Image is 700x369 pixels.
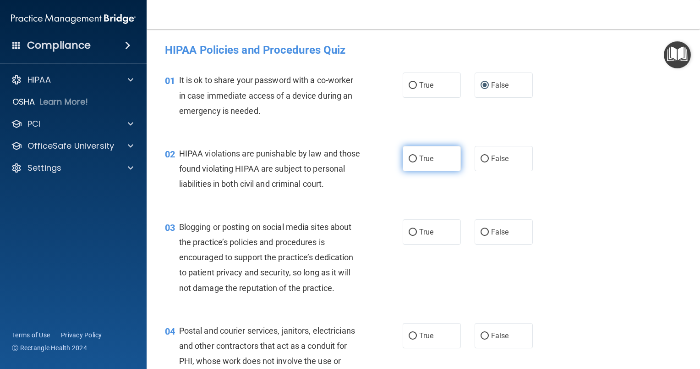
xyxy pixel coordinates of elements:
input: False [481,333,489,340]
a: PCI [11,118,133,129]
p: OSHA [12,96,35,107]
span: False [491,331,509,340]
a: OfficeSafe University [11,140,133,151]
span: False [491,228,509,236]
h4: Compliance [27,39,91,52]
span: True [419,154,433,163]
span: 02 [165,149,175,160]
span: 03 [165,222,175,233]
span: False [491,154,509,163]
span: True [419,228,433,236]
iframe: Drift Widget Chat Controller [654,306,689,341]
p: OfficeSafe University [27,140,114,151]
span: Blogging or posting on social media sites about the practice’s policies and procedures is encoura... [179,222,354,293]
span: True [419,331,433,340]
h4: HIPAA Policies and Procedures Quiz [165,44,682,56]
a: Terms of Use [12,330,50,340]
a: HIPAA [11,74,133,85]
input: True [409,333,417,340]
span: True [419,81,433,89]
span: HIPAA violations are punishable by law and those found violating HIPAA are subject to personal li... [179,149,361,189]
p: Learn More! [40,96,88,107]
p: HIPAA [27,74,51,85]
input: False [481,82,489,89]
input: True [409,156,417,162]
span: Ⓒ Rectangle Health 2024 [12,343,87,352]
button: Open Resource Center [664,41,691,68]
a: Privacy Policy [61,330,102,340]
img: PMB logo [11,10,136,28]
input: False [481,156,489,162]
a: Settings [11,162,133,173]
span: It is ok to share your password with a co-worker in case immediate access of a device during an e... [179,75,354,115]
span: 04 [165,326,175,337]
p: PCI [27,118,40,129]
input: False [481,229,489,236]
p: Settings [27,162,61,173]
span: False [491,81,509,89]
span: 01 [165,75,175,86]
input: True [409,82,417,89]
input: True [409,229,417,236]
